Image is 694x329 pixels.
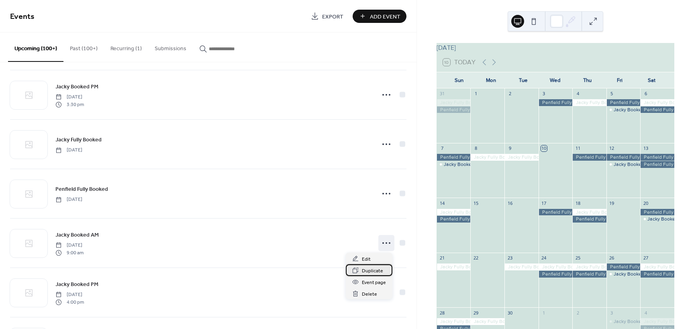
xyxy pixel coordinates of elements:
div: Wed [539,72,572,88]
div: Sat [636,72,668,88]
div: Penfield Fully Booked [640,209,674,216]
div: Jacky Booked PM [606,106,641,113]
div: Penfield Fully Booked [539,99,573,106]
div: Penfield Fully Booked [539,209,573,216]
div: 1 [473,91,479,97]
div: 22 [473,255,479,261]
div: 29 [473,310,479,316]
div: 21 [439,255,445,261]
div: Penfield Fully Booked [572,216,606,223]
div: 14 [439,200,445,206]
span: [DATE] [55,196,82,203]
div: 19 [609,200,615,206]
div: Penfield Fully Booked [606,264,641,270]
div: 15 [473,200,479,206]
div: 9 [507,145,513,151]
div: Fri [604,72,636,88]
a: Jacky Booked AM [55,230,99,239]
div: 4 [575,91,581,97]
div: 20 [643,200,649,206]
div: 1 [541,310,547,316]
div: 30 [507,310,513,316]
div: Jacky Fully Booked [640,264,674,270]
a: Add Event [353,10,406,23]
div: Thu [572,72,604,88]
span: Jacky Booked PM [55,83,98,91]
div: Jacky Booked PM [606,271,641,278]
span: 9:00 am [55,249,84,256]
button: Upcoming (100+) [8,33,63,62]
div: Jacky Fully Booked [470,154,504,161]
div: Penfield Fully Booked [640,154,674,161]
div: Penfield Fully Booked [437,106,471,113]
div: 24 [541,255,547,261]
div: Jacky Booked PM [614,318,653,325]
div: Penfield Fully Booked [640,271,674,278]
div: 25 [575,255,581,261]
div: 12 [609,145,615,151]
div: Tue [507,72,539,88]
div: Jacky Fully Booked [504,264,539,270]
div: Jacky Fully Booked [539,264,573,270]
span: Edit [362,255,371,264]
div: Penfield Fully Booked [606,99,641,106]
span: 3:30 pm [55,101,84,108]
a: Penfield Fully Booked [55,184,108,194]
div: Jacky Fully Booked [437,209,471,216]
button: Recurring (1) [104,33,148,61]
span: [DATE] [55,242,84,249]
button: Past (100+) [63,33,104,61]
span: Event page [362,278,386,287]
span: 4:00 pm [55,298,84,306]
span: Export [322,12,343,21]
a: Export [305,10,349,23]
div: 23 [507,255,513,261]
div: Mon [475,72,507,88]
div: Jacky Fully Booked [470,318,504,325]
div: Sun [443,72,475,88]
span: [DATE] [55,147,82,154]
div: 17 [541,200,547,206]
div: 3 [541,91,547,97]
div: Jacky Fully Booked [437,264,471,270]
div: 4 [643,310,649,316]
div: 16 [507,200,513,206]
div: Penfield Fully Booked [437,154,471,161]
div: 7 [439,145,445,151]
div: 8 [473,145,479,151]
div: Jacky Fully Booked [437,99,471,106]
div: Jacky Fully Booked [572,209,606,216]
div: Penfield Fully Booked [606,154,641,161]
span: Penfield Fully Booked [55,185,108,194]
div: 11 [575,145,581,151]
span: [DATE] [55,291,84,298]
span: Jacky Booked AM [55,231,99,239]
div: Penfield Fully Booked [572,271,606,278]
div: Penfield Fully Booked [640,106,674,113]
div: Jacky Fully Booked [640,99,674,106]
span: [DATE] [55,94,84,101]
a: Jacky Booked PM [55,280,98,289]
div: 26 [609,255,615,261]
div: Penfield Fully Booked [572,154,606,161]
div: 27 [643,255,649,261]
a: Jacky Fully Booked [55,135,102,144]
div: 18 [575,200,581,206]
span: Jacky Fully Booked [55,136,102,144]
div: 2 [507,91,513,97]
div: Penfield Fully Booked [640,161,674,168]
span: Add Event [370,12,400,21]
span: Events [10,9,35,25]
div: 3 [609,310,615,316]
div: Jacky Fully Booked [572,99,606,106]
div: Jacky Booked PM [437,161,471,168]
div: Jacky Booked PM [640,216,674,223]
div: Jacky Booked PM [606,161,641,168]
div: 31 [439,91,445,97]
div: 6 [643,91,649,97]
div: 10 [541,145,547,151]
div: Jacky Booked PM [614,106,653,113]
div: 5 [609,91,615,97]
button: Submissions [148,33,193,61]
